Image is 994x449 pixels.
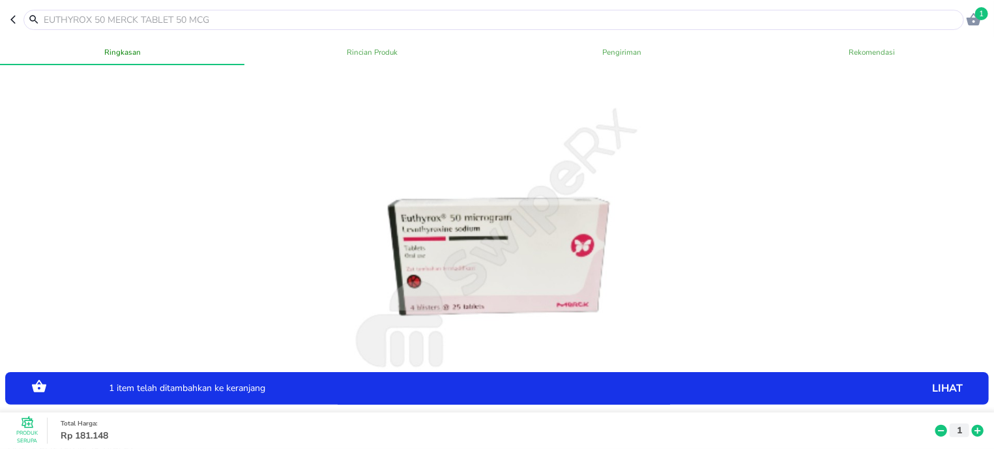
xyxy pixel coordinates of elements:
p: 1 item telah ditambahkan ke keranjang [109,384,808,393]
button: 1 [950,424,969,437]
p: Rp 181.148 [61,429,933,442]
button: Produk Serupa [14,418,40,444]
span: Rekomendasi [755,46,989,59]
span: Rincian Produk [255,46,489,59]
p: 1 [954,424,965,437]
input: EUTHYROX 50 MERCK TABLET 50 MCG [42,13,961,27]
button: 1 [964,10,984,29]
p: Produk Serupa [14,429,40,445]
span: 1 [975,7,988,20]
p: Total Harga : [61,419,933,429]
span: Pengiriman [505,46,739,59]
span: Ringkasan [5,46,239,59]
